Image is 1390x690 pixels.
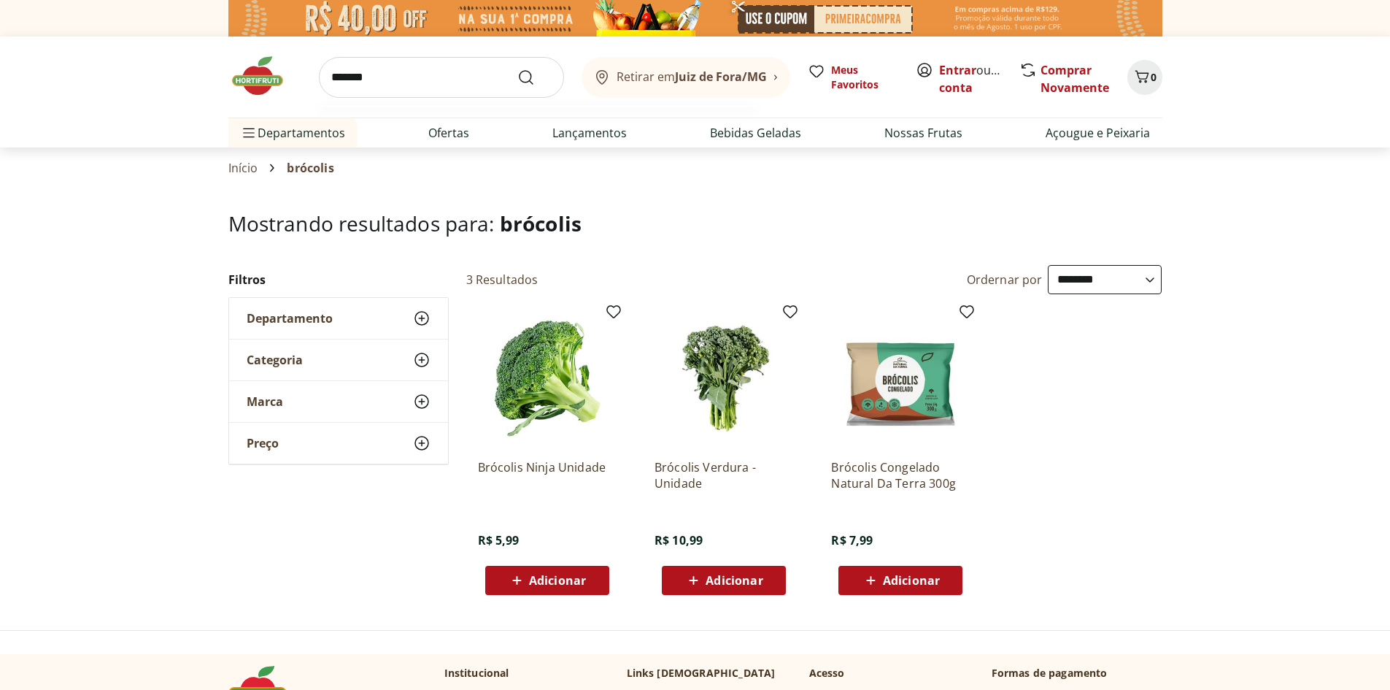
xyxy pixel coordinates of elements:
[939,62,1019,96] a: Criar conta
[831,532,873,548] span: R$ 7,99
[240,115,345,150] span: Departamentos
[582,57,790,98] button: Retirar emJuiz de Fora/MG
[617,70,767,83] span: Retirar em
[655,309,793,448] img: Brócolis Verdura - Unidade
[229,381,448,422] button: Marca
[240,115,258,150] button: Menu
[228,212,1162,235] h1: Mostrando resultados para:
[228,265,449,294] h2: Filtros
[627,666,776,681] p: Links [DEMOGRAPHIC_DATA]
[655,459,793,491] a: Brócolis Verdura - Unidade
[428,124,469,142] a: Ofertas
[478,309,617,448] img: Brócolis Ninja Unidade
[552,124,627,142] a: Lançamentos
[287,161,333,175] span: brócolis
[485,566,609,595] button: Adicionar
[500,210,582,237] span: brócolis
[1046,124,1150,142] a: Açougue e Peixaria
[229,423,448,464] button: Preço
[831,63,898,92] span: Meus Favoritos
[884,124,962,142] a: Nossas Frutas
[831,459,970,491] a: Brócolis Congelado Natural Da Terra 300g
[444,666,509,681] p: Institucional
[883,575,940,586] span: Adicionar
[1151,70,1157,84] span: 0
[655,532,703,548] span: R$ 10,99
[967,272,1043,288] label: Ordernar por
[675,69,767,85] b: Juiz de Fora/MG
[831,309,970,448] img: Brócolis Congelado Natural Da Terra 300g
[1040,62,1109,96] a: Comprar Novamente
[529,575,586,586] span: Adicionar
[808,63,898,92] a: Meus Favoritos
[247,353,303,367] span: Categoria
[229,340,448,380] button: Categoria
[809,666,845,681] p: Acesso
[247,394,283,409] span: Marca
[228,54,301,98] img: Hortifruti
[229,298,448,339] button: Departamento
[1127,60,1162,95] button: Carrinho
[319,57,564,98] input: search
[466,272,538,288] h2: 3 Resultados
[662,566,786,595] button: Adicionar
[992,666,1162,681] p: Formas de pagamento
[517,69,552,86] button: Submit Search
[478,459,617,491] a: Brócolis Ninja Unidade
[706,575,762,586] span: Adicionar
[247,436,279,451] span: Preço
[838,566,962,595] button: Adicionar
[247,311,333,326] span: Departamento
[228,161,258,175] a: Início
[478,532,520,548] span: R$ 5,99
[939,62,976,78] a: Entrar
[939,61,1004,96] span: ou
[710,124,801,142] a: Bebidas Geladas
